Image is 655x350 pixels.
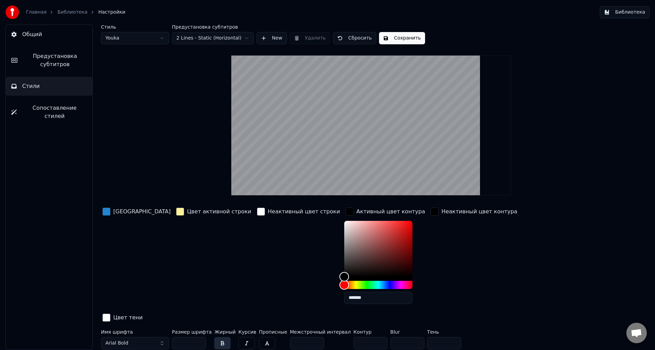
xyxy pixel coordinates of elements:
[113,208,171,216] div: [GEOGRAPHIC_DATA]
[26,9,46,16] a: Главная
[172,25,254,29] label: Предустановка субтитров
[600,6,650,18] button: Библиотека
[172,330,212,334] label: Размер шрифта
[333,32,376,44] button: Сбросить
[344,221,412,277] div: Color
[175,206,253,217] button: Цвет активной строки
[356,208,425,216] div: Активный цвет контура
[22,82,40,90] span: Стили
[390,330,424,334] label: Blur
[344,206,427,217] button: Активный цвет контура
[441,208,517,216] div: Неактивный цвет контура
[101,330,169,334] label: Имя шрифта
[101,25,169,29] label: Стиль
[105,340,128,347] span: Arial Bold
[101,312,144,323] button: Цвет тени
[257,32,287,44] button: New
[427,330,461,334] label: Тень
[353,330,388,334] label: Контур
[26,9,125,16] nav: breadcrumb
[113,314,143,322] div: Цвет тени
[6,98,92,126] button: Сопоставление стилей
[379,32,425,44] button: Сохранить
[290,330,351,334] label: Межстрочный интервал
[23,52,87,69] span: Предустановка субтитров
[429,206,519,217] button: Неактивный цвет контура
[238,330,256,334] label: Курсив
[98,9,125,16] span: Настройки
[268,208,340,216] div: Неактивный цвет строки
[187,208,251,216] div: Цвет активной строки
[6,77,92,96] button: Стили
[22,30,42,39] span: Общий
[214,330,235,334] label: Жирный
[256,206,341,217] button: Неактивный цвет строки
[626,323,647,343] a: Открытый чат
[101,206,172,217] button: [GEOGRAPHIC_DATA]
[5,5,19,19] img: youka
[344,281,412,289] div: Hue
[57,9,87,16] a: Библиотека
[22,104,87,120] span: Сопоставление стилей
[259,330,287,334] label: Прописные
[6,47,92,74] button: Предустановка субтитров
[6,25,92,44] button: Общий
